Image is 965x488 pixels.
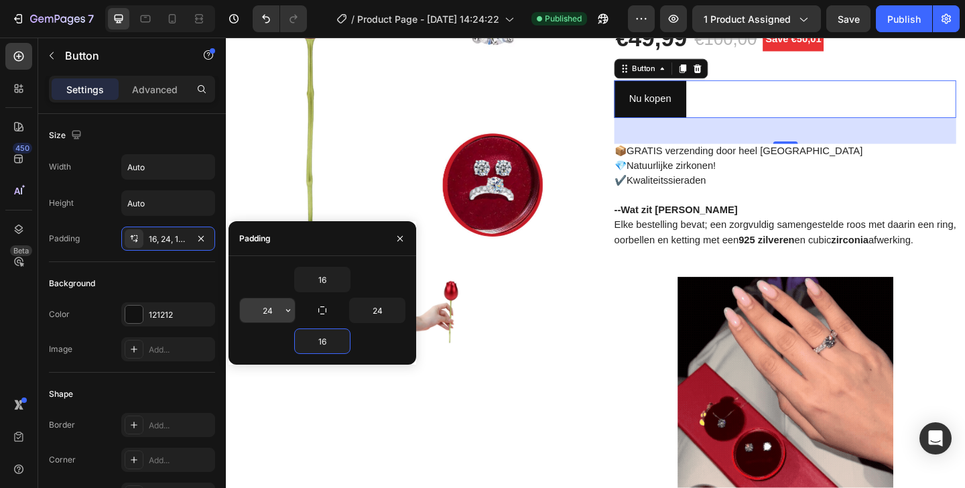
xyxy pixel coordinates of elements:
div: Width [49,161,71,173]
div: Corner [49,454,76,466]
div: Padding [239,233,271,245]
div: 121212 [149,309,212,321]
div: 450 [13,143,32,154]
span: ✔️ [422,150,436,162]
p: Advanced [132,82,178,97]
div: Color [49,308,70,320]
div: Button [439,28,469,40]
input: Auto [240,298,295,322]
strong: --Wat zit [PERSON_NAME] [422,182,556,194]
div: Padding [49,233,80,245]
button: 1 product assigned [692,5,821,32]
button: Publish [876,5,932,32]
div: Add... [149,420,212,432]
p: GRATIS verzending door heel [GEOGRAPHIC_DATA] [422,118,692,129]
p: Button [65,48,179,64]
div: Size [49,127,84,145]
div: Open Intercom Messenger [919,422,952,454]
button: 7 [5,5,100,32]
span: Save [838,13,860,25]
span: 💎 [422,134,436,145]
iframe: Design area [226,38,965,488]
div: Undo/Redo [253,5,307,32]
p: Settings [66,82,104,97]
p: Elke bestelling bevat; een zorgvuldig samengestelde roos met daarin een ring, oorbellen en kettin... [422,198,794,226]
div: Border [49,419,75,431]
div: Beta [10,245,32,256]
div: Publish [887,12,921,26]
input: Auto [295,329,350,353]
div: Add... [149,344,212,356]
div: Add... [149,454,212,467]
span: Product Page - [DATE] 14:24:22 [357,12,499,26]
span: / [351,12,355,26]
input: Auto [350,298,405,322]
div: Shape [49,388,73,400]
span: 1 product assigned [704,12,791,26]
span: Published [545,13,582,25]
strong: 925 zilveren [558,215,619,226]
input: Auto [122,155,214,179]
p: Kwaliteitssieraden [422,150,522,162]
div: Rich Text Editor. Editing area: main [438,58,485,77]
span: 📦 [422,118,436,129]
strong: zirconia [658,215,698,226]
input: Auto [295,267,350,292]
div: Background [49,278,95,290]
button: Save [826,5,871,32]
a: Rich Text Editor. Editing area: main [422,47,501,88]
div: Height [49,197,74,209]
p: Natuurlijke zirkonen! [422,134,533,145]
div: Image [49,343,72,355]
div: 16, 24, 12, 24 [149,233,188,245]
p: 7 [88,11,94,27]
input: Auto [122,191,214,215]
p: Nu kopen [438,58,485,77]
